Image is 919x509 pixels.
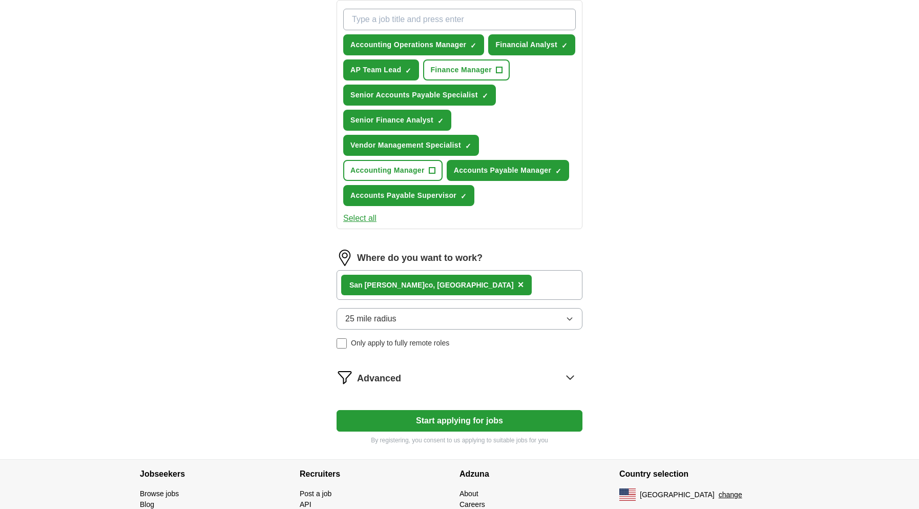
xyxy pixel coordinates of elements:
button: Accounts Payable Supervisor✓ [343,185,474,206]
span: ✓ [555,167,561,175]
span: Senior Accounts Payable Specialist [350,90,478,100]
a: About [459,490,478,498]
label: Where do you want to work? [357,251,483,265]
img: filter [337,369,353,385]
span: ✓ [482,92,488,100]
button: Accounting Manager [343,160,443,181]
button: Accounting Operations Manager✓ [343,34,484,55]
span: Only apply to fully remote roles [351,338,449,349]
h4: Country selection [619,460,779,488]
span: AP Team Lead [350,65,401,75]
button: Select all [343,212,377,225]
span: ✓ [461,192,467,200]
span: 25 mile radius [345,313,396,325]
button: Finance Manager [423,59,510,80]
span: ✓ [437,117,444,125]
button: × [518,277,524,293]
span: × [518,279,524,290]
button: AP Team Lead✓ [343,59,419,80]
span: Finance Manager [430,65,492,75]
a: Blog [140,500,154,508]
a: Post a job [300,490,331,498]
img: US flag [619,488,636,501]
span: ✓ [470,42,476,50]
img: location.png [337,250,353,266]
span: Advanced [357,372,401,385]
span: Financial Analyst [495,39,557,50]
span: Senior Finance Analyst [350,115,433,126]
strong: San [PERSON_NAME] [349,281,425,289]
button: change [719,490,742,500]
a: Careers [459,500,485,508]
button: Financial Analyst✓ [488,34,575,55]
button: 25 mile radius [337,308,582,330]
span: [GEOGRAPHIC_DATA] [640,490,715,500]
p: By registering, you consent to us applying to suitable jobs for you [337,436,582,445]
span: ✓ [561,42,568,50]
span: Accounts Payable Supervisor [350,190,456,201]
span: ✓ [465,142,471,150]
a: Browse jobs [140,490,179,498]
button: Vendor Management Specialist✓ [343,135,479,156]
input: Type a job title and press enter [343,9,576,30]
a: API [300,500,311,508]
input: Only apply to fully remote roles [337,338,347,349]
button: Senior Finance Analyst✓ [343,110,451,131]
button: Start applying for jobs [337,410,582,432]
div: co, [GEOGRAPHIC_DATA] [349,280,514,291]
span: Vendor Management Specialist [350,140,461,151]
span: Accounts Payable Manager [454,165,551,176]
span: Accounting Operations Manager [350,39,466,50]
button: Accounts Payable Manager✓ [447,160,569,181]
span: Accounting Manager [350,165,425,176]
span: ✓ [405,67,411,75]
button: Senior Accounts Payable Specialist✓ [343,85,496,106]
